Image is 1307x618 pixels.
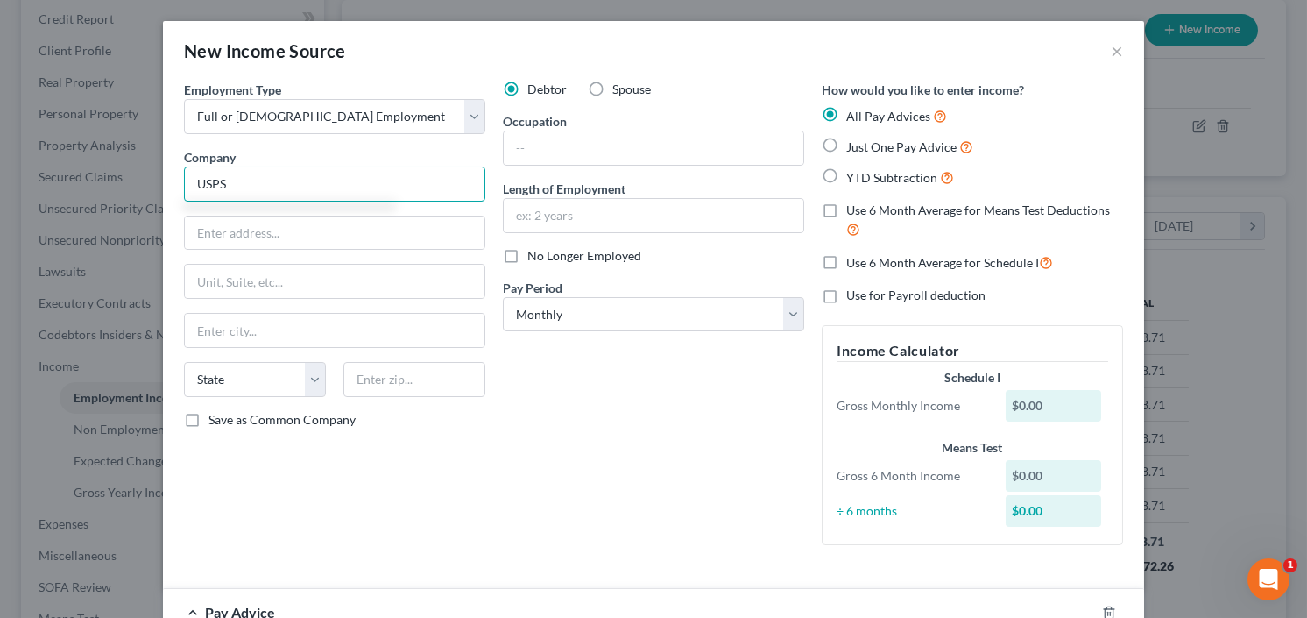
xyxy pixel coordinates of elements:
[527,248,641,263] span: No Longer Employed
[837,340,1108,362] h5: Income Calculator
[184,150,236,165] span: Company
[828,502,997,520] div: ÷ 6 months
[184,82,281,97] span: Employment Type
[846,139,957,154] span: Just One Pay Advice
[504,131,803,165] input: --
[612,82,651,96] span: Spouse
[185,314,484,347] input: Enter city...
[846,109,930,124] span: All Pay Advices
[846,255,1039,270] span: Use 6 Month Average for Schedule I
[185,265,484,298] input: Unit, Suite, etc...
[846,202,1110,217] span: Use 6 Month Average for Means Test Deductions
[1283,558,1297,572] span: 1
[343,362,485,397] input: Enter zip...
[504,199,803,232] input: ex: 2 years
[503,180,625,198] label: Length of Employment
[1006,495,1102,527] div: $0.00
[828,467,997,485] div: Gross 6 Month Income
[1111,40,1123,61] button: ×
[185,217,484,250] input: Enter address...
[846,170,937,185] span: YTD Subtraction
[837,439,1108,457] div: Means Test
[208,412,356,427] span: Save as Common Company
[1006,460,1102,492] div: $0.00
[184,167,485,202] input: Search company by name...
[1006,390,1102,422] div: $0.00
[503,112,567,131] label: Occupation
[184,39,346,63] div: New Income Source
[837,369,1108,387] div: Schedule I
[503,281,562,295] span: Pay Period
[846,288,986,302] span: Use for Payroll deduction
[828,397,997,415] div: Gross Monthly Income
[822,81,1024,99] label: How would you like to enter income?
[1247,558,1289,600] iframe: Intercom live chat
[527,82,567,96] span: Debtor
